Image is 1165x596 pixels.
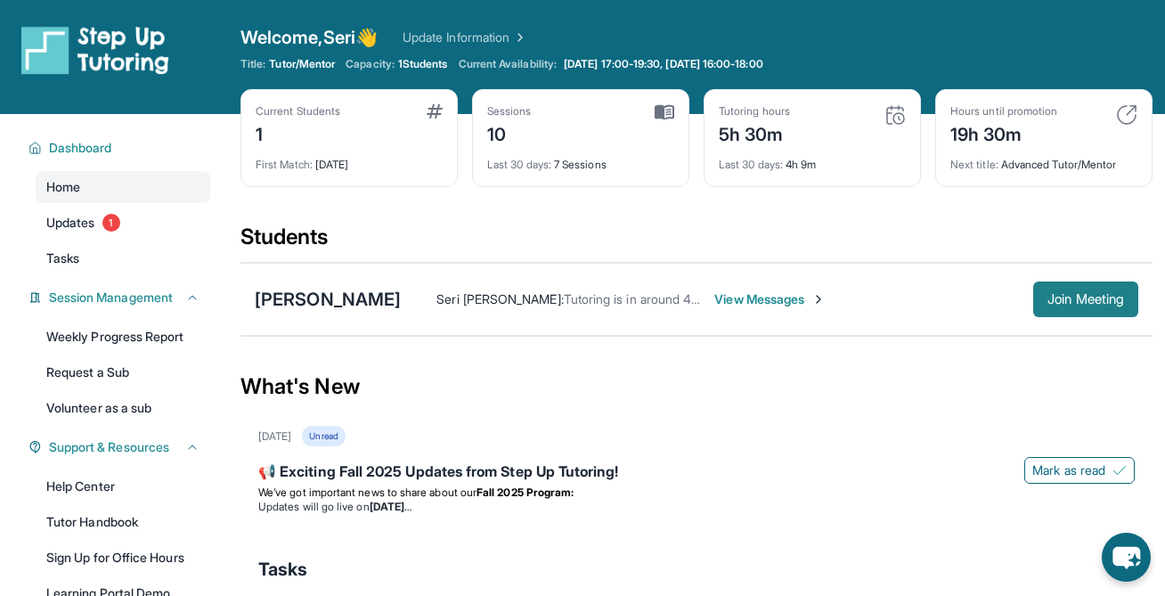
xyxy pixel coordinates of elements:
[1024,457,1135,484] button: Mark as read
[487,147,674,172] div: 7 Sessions
[240,223,1153,262] div: Students
[719,158,783,171] span: Last 30 days :
[36,392,210,424] a: Volunteer as a sub
[655,104,674,120] img: card
[719,104,790,118] div: Tutoring hours
[102,214,120,232] span: 1
[398,57,448,71] span: 1 Students
[346,57,395,71] span: Capacity:
[21,25,169,75] img: logo
[46,214,95,232] span: Updates
[714,290,826,308] span: View Messages
[560,57,767,71] a: [DATE] 17:00-19:30, [DATE] 16:00-18:00
[302,426,345,446] div: Unread
[240,347,1153,426] div: What's New
[256,158,313,171] span: First Match :
[269,57,335,71] span: Tutor/Mentor
[1033,282,1138,317] button: Join Meeting
[811,292,826,306] img: Chevron-Right
[258,500,1135,514] li: Updates will go live on
[36,506,210,538] a: Tutor Handbook
[564,57,763,71] span: [DATE] 17:00-19:30, [DATE] 16:00-18:00
[950,158,998,171] span: Next title :
[49,139,112,157] span: Dashboard
[46,178,80,196] span: Home
[1112,463,1127,478] img: Mark as read
[403,29,527,46] a: Update Information
[1102,533,1151,582] button: chat-button
[36,171,210,203] a: Home
[258,461,1135,486] div: 📢 Exciting Fall 2025 Updates from Step Up Tutoring!
[1116,104,1137,126] img: card
[255,287,401,312] div: [PERSON_NAME]
[436,291,563,306] span: Seri [PERSON_NAME] :
[49,289,173,306] span: Session Management
[36,356,210,388] a: Request a Sub
[427,104,443,118] img: card
[258,486,477,499] span: We’ve got important news to share about our
[477,486,574,499] strong: Fall 2025 Program:
[719,118,790,147] div: 5h 30m
[256,118,340,147] div: 1
[370,500,411,513] strong: [DATE]
[42,438,200,456] button: Support & Resources
[950,118,1057,147] div: 19h 30m
[36,470,210,502] a: Help Center
[950,104,1057,118] div: Hours until promotion
[258,429,291,444] div: [DATE]
[36,207,210,239] a: Updates1
[509,29,527,46] img: Chevron Right
[46,249,79,267] span: Tasks
[1032,461,1105,479] span: Mark as read
[258,557,307,582] span: Tasks
[884,104,906,126] img: card
[564,291,750,306] span: Tutoring is in around 45 minutes!
[459,57,557,71] span: Current Availability:
[487,118,532,147] div: 10
[487,158,551,171] span: Last 30 days :
[49,438,169,456] span: Support & Resources
[240,57,265,71] span: Title:
[256,104,340,118] div: Current Students
[950,147,1137,172] div: Advanced Tutor/Mentor
[42,289,200,306] button: Session Management
[36,242,210,274] a: Tasks
[256,147,443,172] div: [DATE]
[1047,294,1124,305] span: Join Meeting
[36,542,210,574] a: Sign Up for Office Hours
[42,139,200,157] button: Dashboard
[487,104,532,118] div: Sessions
[240,25,378,50] span: Welcome, Seri 👋
[719,147,906,172] div: 4h 9m
[36,321,210,353] a: Weekly Progress Report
